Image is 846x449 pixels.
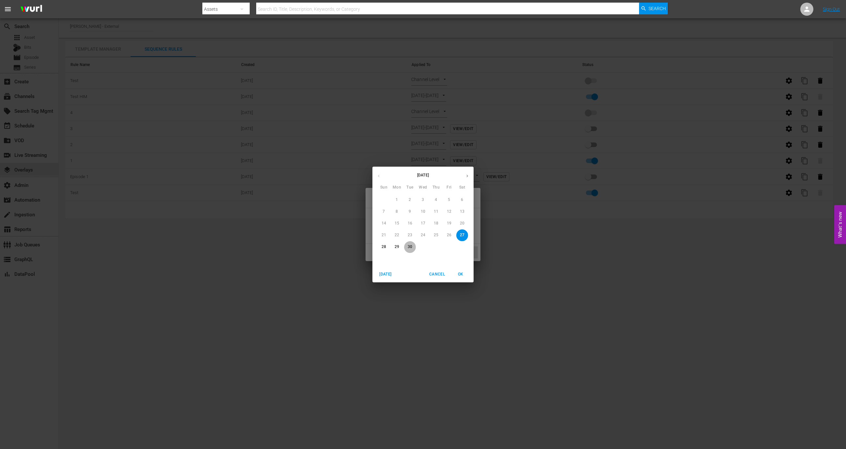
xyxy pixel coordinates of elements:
a: Sign Out [823,7,840,12]
span: Sat [456,184,468,191]
span: menu [4,5,12,13]
button: 30 [404,241,416,253]
button: 27 [456,229,468,241]
p: 29 [395,244,399,250]
span: Thu [430,184,442,191]
span: Wed [417,184,429,191]
button: 29 [391,241,403,253]
p: [DATE] [385,172,461,178]
button: [DATE] [375,269,396,280]
img: ans4CAIJ8jUAAAAAAAAAAAAAAAAAAAAAAAAgQb4GAAAAAAAAAAAAAAAAAAAAAAAAJMjXAAAAAAAAAAAAAAAAAAAAAAAAgAT5G... [16,2,47,17]
span: Search [649,3,666,14]
button: Open Feedback Widget [834,205,846,244]
p: 27 [460,232,464,238]
span: Mon [391,184,403,191]
p: 28 [382,244,386,250]
button: Cancel [427,269,447,280]
span: Sun [378,184,390,191]
span: Tue [404,184,416,191]
span: Cancel [429,271,445,278]
span: Fri [443,184,455,191]
p: 30 [408,244,412,250]
button: 28 [378,241,390,253]
button: OK [450,269,471,280]
span: [DATE] [378,271,393,278]
span: OK [453,271,468,278]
